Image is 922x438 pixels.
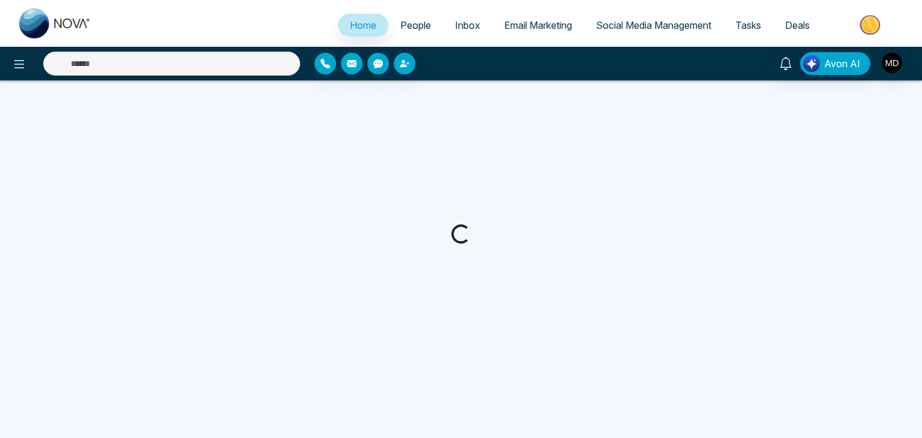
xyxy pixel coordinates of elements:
a: Email Marketing [492,14,584,37]
a: Home [338,14,388,37]
span: Social Media Management [596,19,711,31]
span: Home [350,19,376,31]
a: Social Media Management [584,14,723,37]
img: Nova CRM Logo [19,8,91,38]
button: Avon AI [800,52,870,75]
span: Deals [785,19,810,31]
span: Avon AI [824,56,860,71]
span: People [400,19,431,31]
a: Deals [773,14,822,37]
span: Email Marketing [504,19,572,31]
img: Lead Flow [803,55,820,72]
a: Tasks [723,14,773,37]
a: People [388,14,443,37]
img: User Avatar [882,53,902,73]
a: Inbox [443,14,492,37]
span: Inbox [455,19,480,31]
span: Tasks [735,19,761,31]
img: Market-place.gif [828,11,915,38]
